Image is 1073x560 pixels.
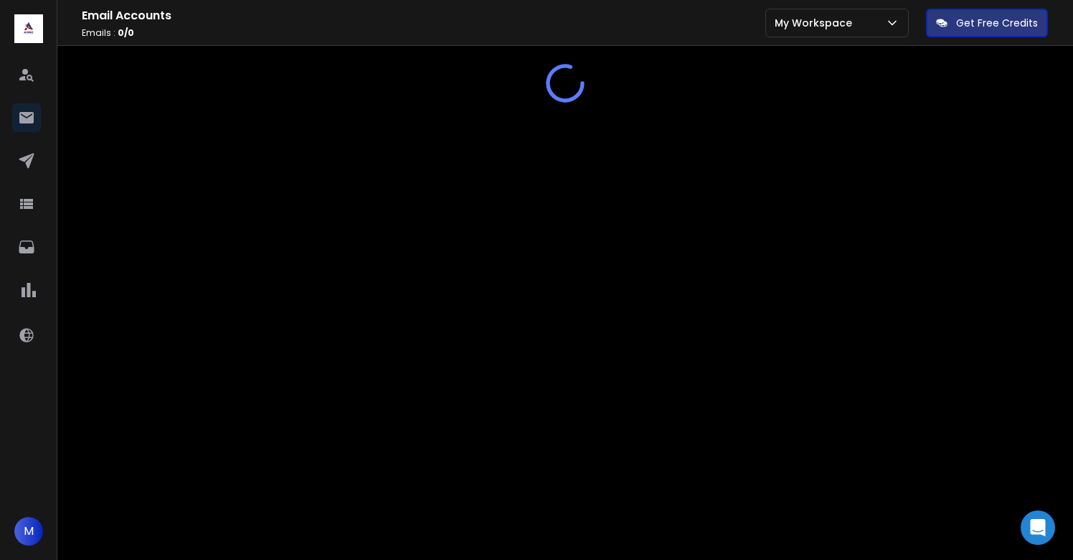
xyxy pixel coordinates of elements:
button: Get Free Credits [926,9,1048,37]
img: logo [14,14,43,43]
span: 0 / 0 [118,27,134,39]
button: M [14,517,43,546]
div: Open Intercom Messenger [1021,510,1055,545]
h1: Email Accounts [82,7,765,24]
p: My Workspace [775,16,858,30]
p: Emails : [82,27,765,39]
p: Get Free Credits [956,16,1038,30]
